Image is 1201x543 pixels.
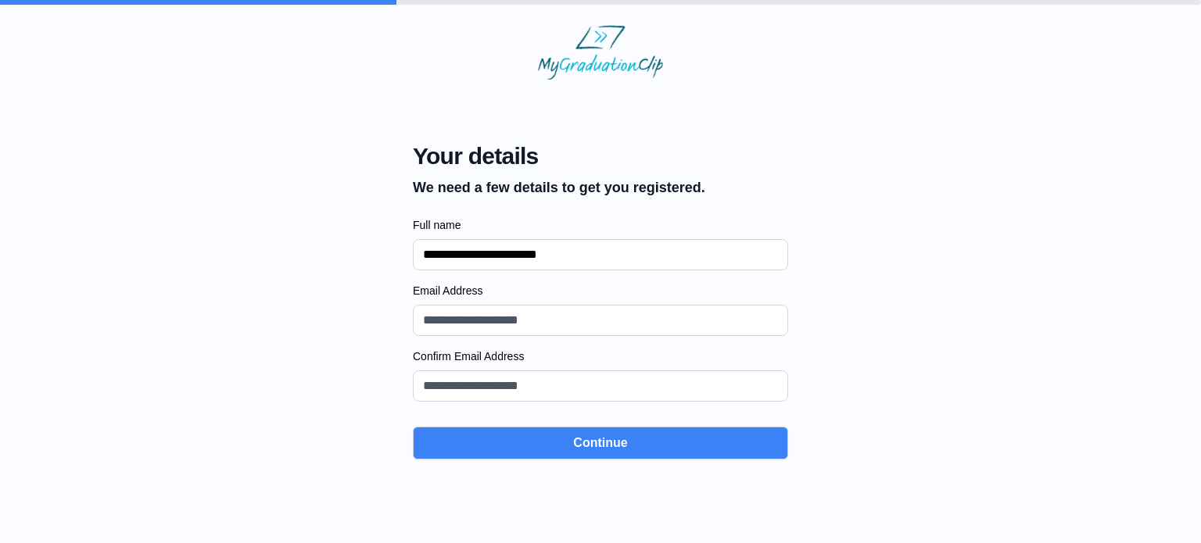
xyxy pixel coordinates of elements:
img: MyGraduationClip [538,25,663,80]
p: We need a few details to get you registered. [413,177,705,198]
button: Continue [413,427,788,459]
label: Full name [413,217,788,233]
label: Email Address [413,283,788,298]
label: Confirm Email Address [413,348,788,364]
span: Your details [413,142,705,170]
